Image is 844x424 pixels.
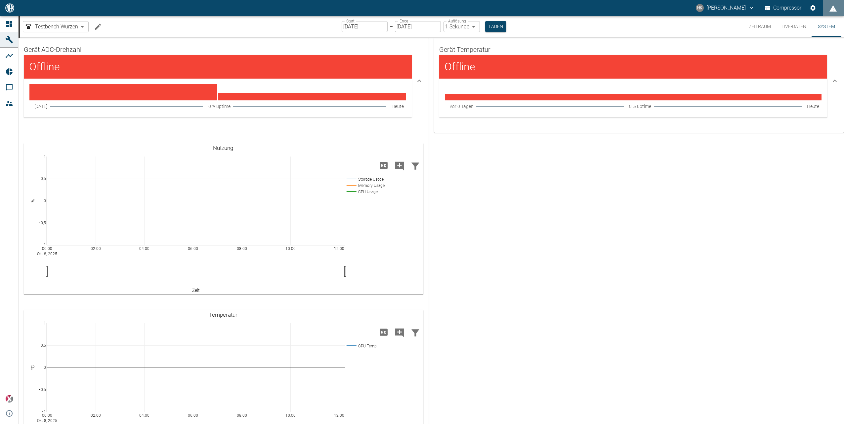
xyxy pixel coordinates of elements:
button: Kommentar hinzufügen [392,157,407,174]
button: Laden [485,21,506,32]
span: Hohe Auflösung [376,329,392,335]
button: Machine bearbeiten [91,20,105,33]
span: 0 % uptime [208,103,231,110]
div: HK [696,4,704,12]
label: Auflösung [448,18,466,24]
span: Testbench Wurzen [35,23,78,30]
h6: Gerät Temperatur [439,44,827,55]
button: heiner.kaestner@neuman-esser.de [695,2,755,14]
h6: Gerät ADC-Drehzahl [24,44,412,55]
button: Compressor [764,2,803,14]
button: Zeitraum [743,16,776,37]
label: Start [346,18,355,24]
p: – [390,23,393,30]
h4: Offline [29,60,123,73]
input: DD.MM.YYYY [342,21,388,32]
span: Heute [392,103,404,110]
input: DD.MM.YYYY [395,21,441,32]
span: Hohe Auflösung [376,162,392,168]
button: Kommentar hinzufügen [392,324,407,341]
div: Gerät ADC-DrehzahlOffline[DATE]0 % uptimeHeute [19,38,429,124]
img: logo [5,3,15,12]
span: 0 % uptime [629,103,651,110]
a: Testbench Wurzen [24,23,78,31]
label: Ende [400,18,408,24]
button: System [812,16,841,37]
div: Gerät TemperaturOfflinevor 0 Tagen0 % uptimeHeute [434,124,844,133]
img: Xplore Logo [5,395,13,403]
div: Gerät TemperaturOfflinevor 0 Tagen0 % uptimeHeute [434,38,844,124]
h4: Offline [444,60,539,73]
div: 1 Sekunde [443,21,480,32]
span: Heute [807,103,819,110]
button: Live-Daten [776,16,812,37]
span: vor 0 Tagen [450,103,474,110]
button: Einstellungen [807,2,819,14]
button: Daten filtern [407,324,423,341]
button: Daten filtern [407,157,423,174]
span: [DATE] [34,103,47,110]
